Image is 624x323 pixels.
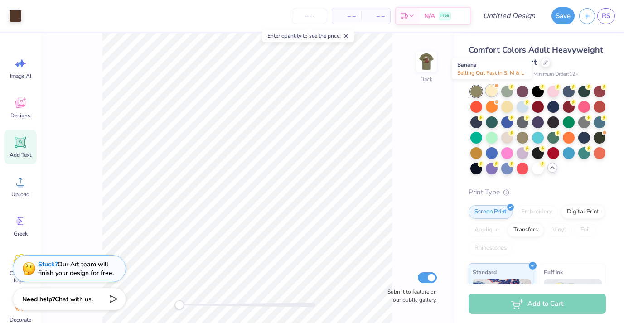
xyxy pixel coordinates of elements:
[338,11,356,21] span: – –
[262,29,354,42] div: Enter quantity to see the price.
[424,11,435,21] span: N/A
[292,8,327,24] input: – –
[508,223,544,237] div: Transfers
[469,187,606,198] div: Print Type
[515,205,558,219] div: Embroidery
[10,151,31,159] span: Add Text
[55,295,93,304] span: Chat with us.
[367,11,385,21] span: – –
[469,241,513,255] div: Rhinestones
[469,44,603,67] span: Comfort Colors Adult Heavyweight RS Pocket T-Shirt
[10,112,30,119] span: Designs
[5,270,35,284] span: Clipart & logos
[547,223,572,237] div: Vinyl
[10,72,31,80] span: Image AI
[452,58,532,79] div: Banana
[602,11,610,21] span: RS
[421,75,432,83] div: Back
[417,53,435,71] img: Back
[14,230,28,237] span: Greek
[38,260,58,269] strong: Stuck?
[382,288,437,304] label: Submit to feature on our public gallery.
[473,267,497,277] span: Standard
[544,267,563,277] span: Puff Ink
[440,13,449,19] span: Free
[597,8,615,24] a: RS
[457,69,524,77] span: Selling Out Fast in S, M & L
[175,300,184,309] div: Accessibility label
[22,295,55,304] strong: Need help?
[11,191,29,198] span: Upload
[533,71,579,78] span: Minimum Order: 12 +
[469,223,505,237] div: Applique
[575,223,596,237] div: Foil
[551,7,575,24] button: Save
[469,205,513,219] div: Screen Print
[561,205,605,219] div: Digital Print
[38,260,114,277] div: Our Art team will finish your design for free.
[476,7,542,25] input: Untitled Design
